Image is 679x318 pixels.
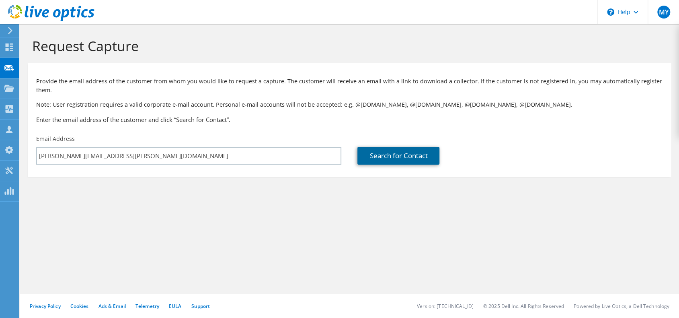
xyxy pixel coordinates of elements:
[70,303,89,310] a: Cookies
[357,147,439,165] a: Search for Contact
[98,303,126,310] a: Ads & Email
[657,6,670,19] span: MY
[36,77,663,95] p: Provide the email address of the customer from whom you would like to request a capture. The cust...
[191,303,210,310] a: Support
[169,303,181,310] a: EULA
[30,303,61,310] a: Privacy Policy
[36,135,75,143] label: Email Address
[417,303,474,310] li: Version: [TECHNICAL_ID]
[36,115,663,124] h3: Enter the email address of the customer and click “Search for Contact”.
[32,37,663,54] h1: Request Capture
[135,303,159,310] a: Telemetry
[574,303,669,310] li: Powered by Live Optics, a Dell Technology
[483,303,564,310] li: © 2025 Dell Inc. All Rights Reserved
[607,8,614,16] svg: \n
[36,100,663,109] p: Note: User registration requires a valid corporate e-mail account. Personal e-mail accounts will ...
